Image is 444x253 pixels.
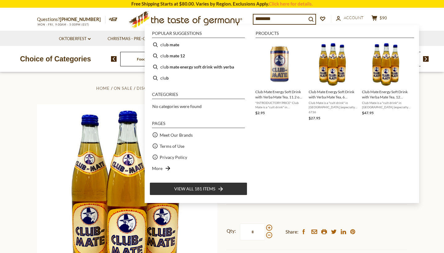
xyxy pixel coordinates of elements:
[344,15,364,20] span: Account
[152,31,245,38] li: Popular suggestions
[269,1,313,6] a: Click here for details.
[309,89,357,100] span: Club Mate Energy Soft Drink with Yerba Mate Tea, 6 bottles, 16.9 oz per bottle
[150,73,247,84] li: club
[150,163,247,174] li: More
[150,50,247,61] li: club mate 12
[166,74,169,81] b: b
[286,228,298,236] span: Share:
[362,110,374,115] span: $47.95
[160,131,193,139] a: Meet Our Brands
[60,16,101,22] a: [PHONE_NUMBER]
[96,86,110,91] a: Home
[166,52,185,59] b: b mate 12
[59,35,91,42] a: Oktoberfest
[256,31,414,38] li: Products
[160,143,184,150] a: Terms of Use
[360,39,413,124] li: Club Mate Energy Soft Drink with Yerba Mate Tea, 12 bottles, 16.9 oz per bottle
[111,56,117,62] img: previous arrow
[137,57,166,61] a: Food By Category
[227,227,236,235] strong: Qty:
[150,140,247,151] li: Terms of Use
[255,89,304,100] span: Club Mate Energy Soft Drink with Yerba Mate Tea, 11.2 oz can
[309,110,357,114] span: 6736
[114,86,133,91] a: On Sale
[174,185,215,192] span: View all 181 items
[152,92,245,99] li: Categories
[257,42,302,86] img: Club Mate Can
[145,25,419,203] div: Instant Search Results
[362,89,410,100] span: Club Mate Energy Soft Drink with Yerba Mate Tea, 12 bottles, 16.9 oz per bottle
[240,223,265,240] input: Qty:
[108,35,160,42] a: Christmas - PRE-ORDER
[309,101,357,109] span: Club Mate is a "cult drink" in [GEOGRAPHIC_DATA] (especially [GEOGRAPHIC_DATA]) among fans of rav...
[255,101,304,109] span: *INTRODUCTORY PRICE* Club Mate is a "cult drink" in [GEOGRAPHIC_DATA] (especially [GEOGRAPHIC_DAT...
[362,42,410,121] a: Club Mate Energy Soft Drink with Yerba Mate Tea, 12 bottles, 16.9 oz per bottleClub Mate is a "cu...
[150,61,247,73] li: club mate energy soft drink with yerba
[150,151,247,163] li: Privacy Policy
[37,15,105,23] p: Questions?
[37,23,89,26] span: MON - FRI, 9:00AM - 5:00PM (EST)
[150,129,247,140] li: Meet Our Brands
[362,101,410,109] span: Club Mate is a "cult drink" in [GEOGRAPHIC_DATA] (especially [GEOGRAPHIC_DATA]) among fans of rav...
[309,42,357,121] a: Club Mate Energy Soft Drink with Yerba Mate Tea, 6 bottles, 16.9 oz per bottleClub Mate is a "cul...
[380,15,387,20] span: $90
[152,121,245,128] li: Pages
[255,42,304,121] a: Club Mate CanClub Mate Energy Soft Drink with Yerba Mate Tea, 11.2 oz can*INTRODUCTORY PRICE* Clu...
[309,116,320,120] span: $27.95
[160,154,187,161] a: Privacy Policy
[370,15,388,23] button: $90
[253,39,306,124] li: Club Mate Energy Soft Drink with Yerba Mate Tea, 11.2 oz can
[150,182,247,195] li: View all 181 items
[306,39,360,124] li: Club Mate Energy Soft Drink with Yerba Mate Tea, 6 bottles, 16.9 oz per bottle
[255,110,265,115] span: $2.95
[423,56,429,62] img: next arrow
[166,63,234,70] b: b mate energy soft drink with yerba
[150,39,247,50] li: club mate
[336,15,364,21] a: Account
[137,86,175,91] a: Discount Deals
[166,41,179,48] b: b mate
[152,104,202,109] span: No categories were found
